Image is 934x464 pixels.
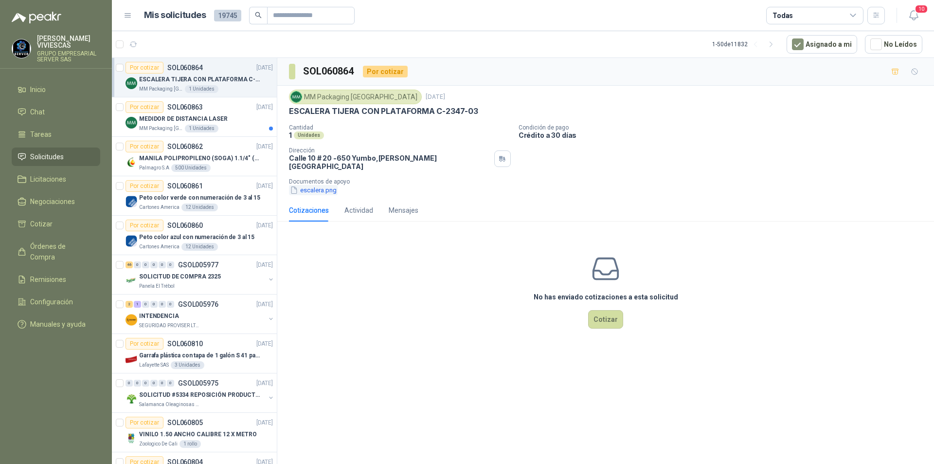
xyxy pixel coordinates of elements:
p: Peto color azul con numeración de 3 al 15 [139,233,254,242]
a: Por cotizarSOL060864[DATE] Company LogoESCALERA TIJERA CON PLATAFORMA C-2347-03MM Packaging [GEOG... [112,58,277,97]
span: Remisiones [30,274,66,285]
div: Por cotizar [126,417,163,428]
p: SEGURIDAD PROVISER LTDA [139,322,200,330]
p: GSOL005975 [178,380,218,387]
p: [DATE] [256,221,273,230]
img: Company Logo [126,393,137,405]
div: Por cotizar [126,220,163,231]
div: 0 [150,261,158,268]
span: Cotizar [30,219,53,229]
p: Dirección [289,147,490,154]
button: 10 [905,7,922,24]
p: SOL060864 [167,64,203,71]
p: GSOL005977 [178,261,218,268]
a: Solicitudes [12,148,100,166]
div: 46 [126,261,133,268]
a: 46 0 0 0 0 0 GSOL005977[DATE] Company LogoSOLICITUD DE COMPRA 2325Panela El Trébol [126,259,275,290]
div: 500 Unidades [171,164,211,172]
p: ESCALERA TIJERA CON PLATAFORMA C-2347-03 [289,106,478,116]
img: Company Logo [126,314,137,326]
div: Por cotizar [126,62,163,74]
p: Garrafa plástica con tapa de 1 galón S 41 para almacenar varsol, thiner y alcohol [139,351,260,360]
img: Company Logo [126,117,137,129]
button: Cotizar [588,310,623,329]
p: SOL060861 [167,183,203,189]
a: Remisiones [12,270,100,289]
span: Configuración [30,297,73,307]
div: 1 Unidades [185,125,218,132]
a: Por cotizarSOL060805[DATE] Company LogoVINILO 1.50 ANCHO CALIBRE 12 X METROZoologico De Cali1 rollo [112,413,277,452]
a: Órdenes de Compra [12,237,100,266]
img: Company Logo [126,77,137,89]
div: 1 [134,301,141,308]
a: Cotizar [12,215,100,233]
p: Peto color verde con numeración de 3 al 15 [139,193,260,203]
div: 3 Unidades [171,361,204,369]
a: Tareas [12,125,100,144]
div: 0 [142,301,149,308]
p: Condición de pago [519,124,930,131]
span: Inicio [30,84,46,95]
a: Por cotizarSOL060862[DATE] Company LogoMANILA POLIPROPILENO (SOGA) 1.1/4" (32MM) marca tesicolPal... [112,137,277,176]
p: [PERSON_NAME] VIVIESCAS [37,35,100,49]
div: 0 [142,261,149,268]
a: 2 1 0 0 0 0 GSOL005976[DATE] Company LogoINTENDENCIASEGURIDAD PROVISER LTDA [126,298,275,330]
img: Company Logo [126,432,137,444]
p: 1 [289,131,292,139]
p: [DATE] [426,93,445,102]
p: Calle 10 # 20 -650 Yumbo , [PERSON_NAME][GEOGRAPHIC_DATA] [289,154,490,170]
a: Negociaciones [12,192,100,211]
p: [DATE] [256,142,273,151]
p: SOL060805 [167,419,203,426]
a: Chat [12,103,100,121]
p: Documentos de apoyo [289,178,930,185]
p: MEDIDOR DE DISTANCIA LASER [139,114,228,124]
div: 12 Unidades [181,204,218,211]
a: Por cotizarSOL060860[DATE] Company LogoPeto color azul con numeración de 3 al 15Cartones America1... [112,216,277,255]
a: Por cotizarSOL060810[DATE] Company LogoGarrafa plástica con tapa de 1 galón S 41 para almacenar v... [112,334,277,373]
img: Company Logo [126,156,137,168]
p: VINILO 1.50 ANCHO CALIBRE 12 X METRO [139,430,257,439]
p: Palmagro S.A [139,164,169,172]
div: 0 [134,261,141,268]
p: [DATE] [256,103,273,112]
img: Company Logo [126,275,137,286]
p: SOLICITUD #5334 REPOSICIÓN PRODUCTOS [139,390,260,400]
p: SOLICITUD DE COMPRA 2325 [139,272,221,281]
div: 0 [134,380,141,387]
div: 0 [142,380,149,387]
p: MM Packaging [GEOGRAPHIC_DATA] [139,125,183,132]
h3: SOL060864 [303,64,355,79]
div: 0 [167,261,174,268]
div: 0 [150,301,158,308]
div: 1 rollo [180,440,201,448]
p: Salamanca Oleaginosas SAS [139,401,200,408]
p: [DATE] [256,182,273,191]
div: Por cotizar [126,338,163,350]
p: INTENDENCIA [139,312,179,321]
span: search [255,12,262,19]
p: SOL060810 [167,340,203,347]
a: Manuales y ayuda [12,315,100,334]
a: 0 0 0 0 0 0 GSOL005975[DATE] Company LogoSOLICITUD #5334 REPOSICIÓN PRODUCTOSSalamanca Oleaginosa... [126,377,275,408]
a: Por cotizarSOL060863[DATE] Company LogoMEDIDOR DE DISTANCIA LASERMM Packaging [GEOGRAPHIC_DATA]1 ... [112,97,277,137]
span: Órdenes de Compra [30,241,91,262]
div: 0 [167,380,174,387]
span: Chat [30,107,45,117]
div: 2 [126,301,133,308]
p: ESCALERA TIJERA CON PLATAFORMA C-2347-03 [139,75,260,84]
div: 0 [167,301,174,308]
img: Logo peakr [12,12,61,23]
div: 0 [159,261,166,268]
p: Cartones America [139,243,180,251]
p: Crédito a 30 días [519,131,930,139]
p: SOL060863 [167,104,203,111]
a: Inicio [12,80,100,99]
p: SOL060862 [167,143,203,150]
p: Panela El Trébol [139,282,175,290]
p: Zoologico De Cali [139,440,178,448]
div: 1 Unidades [185,85,218,93]
p: Cartones America [139,204,180,211]
div: Por cotizar [363,66,408,77]
div: Mensajes [389,205,418,216]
